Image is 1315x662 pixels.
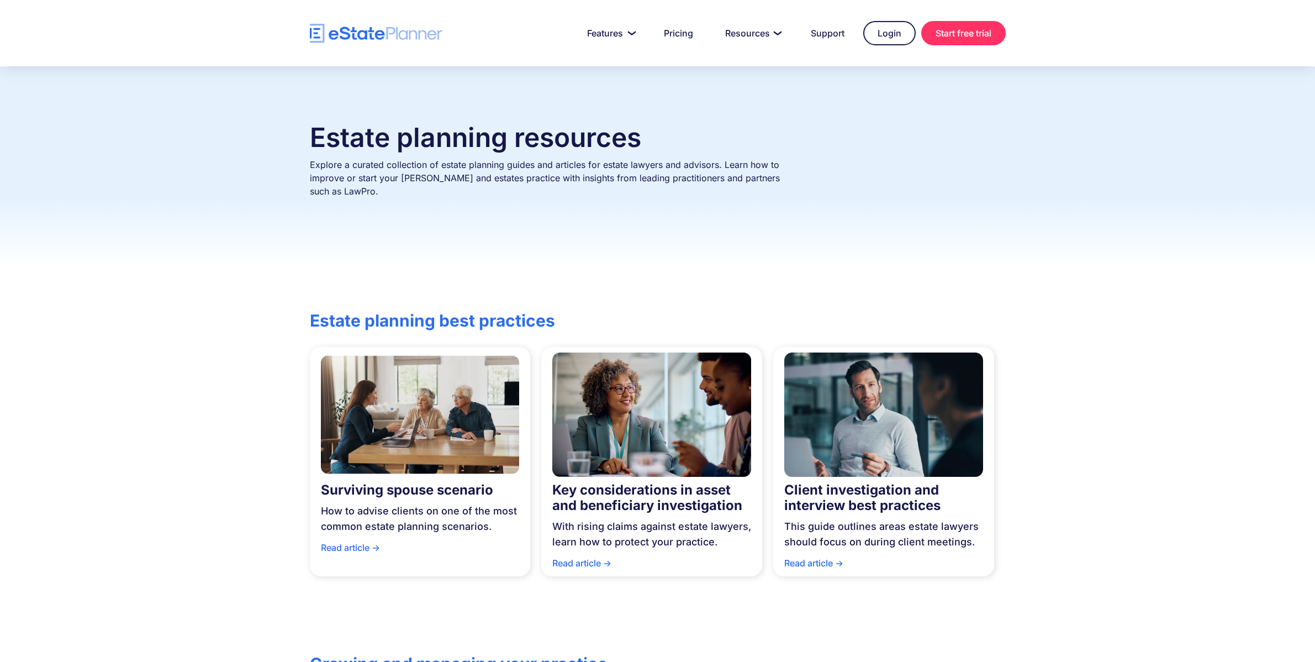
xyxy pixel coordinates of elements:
a: Surviving spouse scenarioHow to advise clients on one of the most common estate planning scenario... [310,347,531,576]
div: How to advise clients on one of the most common estate planning scenarios. [321,498,520,540]
a: Client investigation and interview best practicesThis guide outlines areas estate lawyers should ... [773,347,994,576]
a: Pricing [651,22,706,44]
h1: Estate planning resources [310,122,1006,154]
div: With rising claims against estate lawyers, learn how to protect your practice. [552,513,751,555]
p: Explore a curated collection of estate planning guides and articles for estate lawyers and adviso... [310,158,797,211]
a: Support [798,22,858,44]
div: Client investigation and interview best practices [784,482,983,513]
div: This guide outlines areas estate lawyers should focus on during client meetings. [784,513,983,555]
div: Key considerations in asset and beneficiary investigation [552,482,751,513]
a: Key considerations in asset and beneficiary investigationWith rising claims against estate lawyer... [541,347,762,576]
a: Login [863,21,916,45]
h2: Estate planning best practices [310,311,623,330]
a: Resources [712,22,792,44]
div: Surviving spouse scenario [321,482,520,498]
a: Features [574,22,645,44]
a: home [310,24,442,43]
div: Read article -> [552,555,751,576]
a: Start free trial [921,21,1006,45]
div: Read article -> [784,555,983,576]
div: Read article -> [321,540,520,561]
